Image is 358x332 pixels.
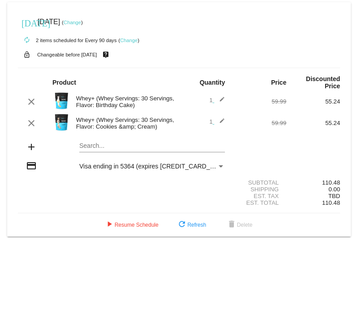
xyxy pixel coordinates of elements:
[328,186,340,193] span: 0.00
[104,222,159,228] span: Resume Schedule
[26,160,37,171] mat-icon: credit_card
[271,79,286,86] strong: Price
[26,96,37,107] mat-icon: clear
[233,186,286,193] div: Shipping
[118,38,139,43] small: ( )
[22,17,32,28] mat-icon: [DATE]
[214,96,225,107] mat-icon: edit
[52,92,70,110] img: Image-1-Carousel-Whey-2lb-Bday-Cake-no-badge-Transp.png
[26,142,37,152] mat-icon: add
[120,38,138,43] a: Change
[177,220,187,230] mat-icon: refresh
[62,20,83,25] small: ( )
[79,142,225,150] input: Search...
[52,113,70,131] img: Image-1-Carousel-Whey-2lb-Cookies-n-Cream-no-badge-Transp.png
[22,35,32,46] mat-icon: autorenew
[328,193,340,199] span: TBD
[306,75,340,90] strong: Discounted Price
[64,20,81,25] a: Change
[169,217,213,233] button: Refresh
[100,49,111,60] mat-icon: live_help
[233,98,286,105] div: 59.99
[219,217,260,233] button: Delete
[52,79,76,86] strong: Product
[104,220,115,230] mat-icon: play_arrow
[209,97,225,103] span: 1
[233,199,286,206] div: Est. Total
[72,95,179,108] div: Whey+ (Whey Servings: 30 Servings, Flavor: Birthday Cake)
[214,118,225,129] mat-icon: edit
[286,98,340,105] div: 55.24
[233,120,286,126] div: 59.99
[322,199,340,206] span: 110.48
[233,179,286,186] div: Subtotal
[37,52,97,57] small: Changeable before [DATE]
[209,118,225,125] span: 1
[79,163,225,170] mat-select: Payment Method
[26,118,37,129] mat-icon: clear
[226,222,253,228] span: Delete
[177,222,206,228] span: Refresh
[79,163,229,170] span: Visa ending in 5364 (expires [CREDIT_CARD_DATA])
[22,49,32,60] mat-icon: lock_open
[97,217,166,233] button: Resume Schedule
[18,38,116,43] small: 2 items scheduled for Every 90 days
[199,79,225,86] strong: Quantity
[233,193,286,199] div: Est. Tax
[286,179,340,186] div: 110.48
[286,120,340,126] div: 55.24
[72,116,179,130] div: Whey+ (Whey Servings: 30 Servings, Flavor: Cookies &amp; Cream)
[226,220,237,230] mat-icon: delete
